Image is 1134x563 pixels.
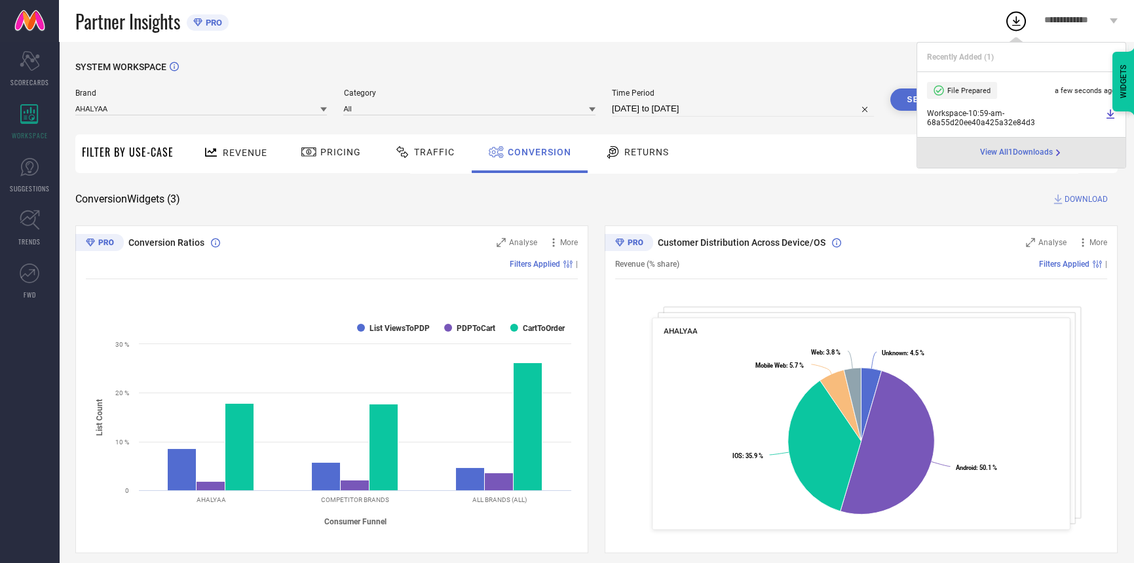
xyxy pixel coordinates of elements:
text: 30 % [115,341,129,348]
div: Premium [75,234,124,254]
span: TRENDS [18,237,41,246]
span: Workspace - 10:59-am - 68a55d20ee40a425a32e84d3 [927,109,1102,127]
text: : 3.8 % [811,349,841,356]
tspan: List Count [95,398,104,435]
span: Revenue [223,147,267,158]
span: Time Period [612,88,874,98]
a: Download [1105,109,1116,127]
span: | [1105,260,1107,269]
span: SUGGESTIONS [10,184,50,193]
text: : 35.9 % [732,452,763,459]
tspan: Android [956,464,976,471]
span: PRO [202,18,222,28]
tspan: Mobile Web [755,362,786,369]
text: AHALYAA [197,496,226,503]
span: Conversion Widgets ( 3 ) [75,193,180,206]
tspan: IOS [732,452,742,459]
span: Partner Insights [75,8,180,35]
span: Filters Applied [1039,260,1089,269]
span: Recently Added ( 1 ) [927,52,994,62]
span: Revenue (% share) [615,260,679,269]
span: Filter By Use-Case [82,144,174,160]
span: Brand [75,88,327,98]
text: 0 [125,487,129,494]
span: | [576,260,578,269]
input: Select time period [612,101,874,117]
span: DOWNLOAD [1065,193,1108,206]
span: View All 1 Downloads [980,147,1053,158]
svg: Zoom [497,238,506,247]
svg: Zoom [1026,238,1035,247]
text: PDPToCart [457,324,495,333]
span: SYSTEM WORKSPACE [75,62,166,72]
span: More [560,238,578,247]
span: Analyse [509,238,537,247]
a: View All1Downloads [980,147,1063,158]
span: File Prepared [947,87,991,95]
text: 20 % [115,389,129,397]
span: WORKSPACE [12,130,48,140]
div: Premium [605,234,653,254]
text: CartToOrder [523,324,565,333]
span: Category [343,88,595,98]
span: Customer Distribution Across Device/OS [658,237,825,248]
span: Conversion Ratios [128,237,204,248]
span: Returns [624,147,669,157]
span: More [1089,238,1107,247]
span: a few seconds ago [1055,87,1116,95]
span: Traffic [414,147,455,157]
span: Conversion [508,147,571,157]
text: 10 % [115,438,129,446]
span: Filters Applied [510,260,560,269]
text: : 4.5 % [882,349,924,357]
text: ALL BRANDS (ALL) [472,496,527,503]
div: Open download list [1004,9,1028,33]
div: Open download page [980,147,1063,158]
button: Search [890,88,961,111]
tspan: Consumer Funnel [324,516,387,526]
tspan: Unknown [882,349,907,357]
span: FWD [24,290,36,300]
span: Analyse [1038,238,1067,247]
span: AHALYAA [664,326,697,336]
text: List ViewsToPDP [369,324,430,333]
span: Pricing [320,147,361,157]
tspan: Web [811,349,823,356]
text: : 5.7 % [755,362,804,369]
span: SCORECARDS [10,77,49,87]
text: COMPETITOR BRANDS [321,496,389,503]
text: : 50.1 % [956,464,997,471]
